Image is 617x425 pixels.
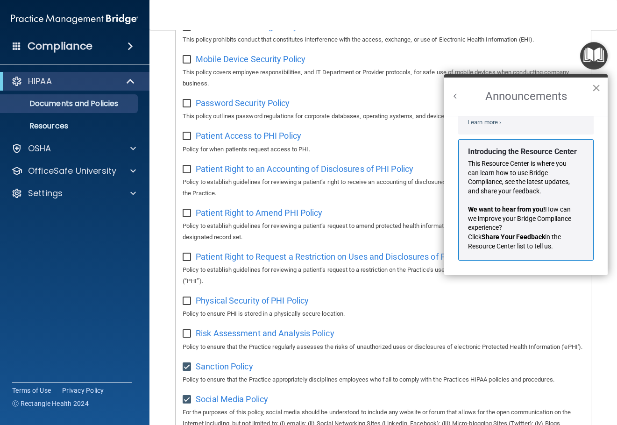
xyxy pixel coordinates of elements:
[592,80,601,95] button: Close
[196,208,322,218] span: Patient Right to Amend PHI Policy
[482,233,545,241] strong: Share Your Feedback
[11,10,138,28] img: PMB logo
[28,165,116,177] p: OfficeSafe University
[6,121,134,131] p: Resources
[183,144,584,155] p: Policy for when patients request access to PHI.
[196,131,301,141] span: Patient Access to PHI Policy
[28,40,92,53] h4: Compliance
[11,76,135,87] a: HIPAA
[196,164,413,174] span: Patient Right to an Accounting of Disclosures of PHI Policy
[183,67,584,89] p: This policy covers employee responsibilities, and IT Department or Provider protocols, for safe u...
[12,399,89,408] span: Ⓒ Rectangle Health 2024
[444,78,608,116] h2: Announcements
[468,159,577,196] p: This Resource Center is where you can learn how to use Bridge Compliance, see the latest updates,...
[11,143,136,154] a: OSHA
[183,111,584,122] p: This policy outlines password regulations for corporate databases, operating systems, and devices...
[196,394,268,404] span: Social Media Policy
[183,264,584,287] p: Policy to establish guidelines for reviewing a patient’s request to a restriction on the Practice...
[468,205,545,213] strong: We want to hear from you!
[183,308,584,319] p: Policy to ensure PHI is stored in a physically secure location.
[570,361,606,396] iframe: Drift Widget Chat Controller
[580,42,608,70] button: Open Resource Center
[6,99,134,108] p: Documents and Policies
[62,386,104,395] a: Privacy Policy
[196,21,298,31] span: Information Blocking Policy
[11,165,136,177] a: OfficeSafe University
[28,143,51,154] p: OSHA
[196,361,253,371] span: Sanction Policy
[28,188,63,199] p: Settings
[444,74,608,275] div: Resource Center
[12,386,51,395] a: Terms of Use
[468,205,573,231] span: How can we improve your Bridge Compliance experience?
[196,98,290,108] span: Password Security Policy
[183,177,584,199] p: Policy to establish guidelines for reviewing a patient’s right to receive an accounting of disclo...
[11,188,136,199] a: Settings
[28,76,52,87] p: HIPAA
[468,119,501,126] a: Learn more ›
[183,374,584,385] p: Policy to ensure that the Practice appropriately disciplines employees who fail to comply with th...
[183,34,584,45] p: This policy prohibits conduct that constitutes interference with the access, exchange, or use of ...
[468,147,577,156] strong: Introducing the Resource Center
[183,341,584,353] p: Policy to ensure that the Practice regularly assesses the risks of unauthorized uses or disclosur...
[468,233,482,241] span: Click
[196,296,309,305] span: Physical Security of PHI Policy
[196,252,478,262] span: Patient Right to Request a Restriction on Uses and Disclosures of PHI Policy
[196,54,305,64] span: Mobile Device Security Policy
[451,92,460,101] button: Back to Resource Center Home
[183,220,584,243] p: Policy to establish guidelines for reviewing a patient’s request to amend protected health inform...
[468,233,562,250] span: in the Resource Center list to tell us.
[196,328,334,338] span: Risk Assessment and Analysis Policy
